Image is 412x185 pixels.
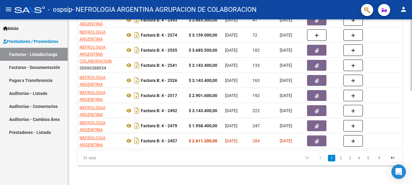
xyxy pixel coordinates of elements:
[337,155,344,161] a: 2
[141,63,177,68] strong: Factura B: 4 - 2541
[79,104,120,117] div: 30696388934
[252,78,260,83] span: 163
[328,155,335,161] a: 1
[189,33,217,37] strong: $ 3.159.000,00
[79,44,120,57] div: 30696388934
[391,164,406,179] div: Open Intercom Messenger
[3,38,58,45] span: Prestadores / Proveedores
[79,120,112,146] span: NEFROLOGIA ARGENTINA AGRUPACION DE COLABORACION
[280,78,292,83] span: [DATE]
[133,76,141,85] i: Descargar documento
[79,89,120,102] div: 30696388934
[327,153,336,163] li: page 1
[252,123,260,128] span: 247
[189,63,217,68] strong: $ 3.143.400,00
[79,119,120,132] div: 30696388934
[252,18,257,22] span: 41
[141,33,177,37] strong: Factura B: 4 - 2574
[141,18,177,22] strong: Factura B: 4 - 2593
[141,138,177,143] strong: Factura B: 4 - 2457
[280,48,292,53] span: [DATE]
[280,93,292,98] span: [DATE]
[363,153,373,163] li: page 5
[336,153,345,163] li: page 2
[141,93,177,98] strong: Factura B: 4 - 2517
[141,108,177,113] strong: Factura B: 4 - 2492
[79,38,112,63] span: NEFROLOGIA ARGENTINA AGRUPACION DE COLABORACION
[189,48,217,53] strong: $ 3.685.500,00
[79,135,120,147] div: 30696388934
[133,30,141,40] i: Descargar documento
[133,45,141,55] i: Descargar documento
[280,123,292,128] span: [DATE]
[400,6,407,13] mat-icon: person
[252,108,260,113] span: 222
[133,15,141,25] i: Descargar documento
[355,155,363,161] a: 4
[133,121,141,131] i: Descargar documento
[252,93,260,98] span: 192
[141,48,177,53] strong: Factura B: 4 - 2555
[280,33,292,37] span: [DATE]
[79,29,120,41] div: 30696388934
[225,48,238,53] span: [DATE]
[79,45,112,70] span: NEFROLOGIA ARGENTINA AGRUPACION DE COLABORACION
[354,153,363,163] li: page 4
[78,151,142,166] div: 51 total
[345,153,354,163] li: page 3
[189,123,217,128] strong: $ 1.958.400,00
[141,123,177,128] strong: Factura B: 4 - 2479
[141,78,177,83] strong: Factura B: 4 - 2526
[346,155,353,161] a: 3
[364,155,372,161] a: 5
[79,74,120,87] div: 30696388934
[301,155,313,161] a: go to first page
[225,78,238,83] span: [DATE]
[189,78,217,83] strong: $ 3.143.400,00
[3,25,19,32] span: Inicio
[79,135,112,161] span: NEFROLOGIA ARGENTINA AGRUPACION DE COLABORACION
[189,108,217,113] strong: $ 3.143.400,00
[280,138,292,143] span: [DATE]
[79,90,112,115] span: NEFROLOGIA ARGENTINA AGRUPACION DE COLABORACION
[225,108,238,113] span: [DATE]
[79,59,120,72] div: 30696388934
[252,138,260,143] span: 284
[252,33,257,37] span: 72
[280,63,292,68] span: [DATE]
[189,138,217,143] strong: $ 2.611.200,00
[225,63,238,68] span: [DATE]
[133,106,141,115] i: Descargar documento
[133,60,141,70] i: Descargar documento
[225,123,238,128] span: [DATE]
[133,91,141,100] i: Descargar documento
[280,108,292,113] span: [DATE]
[225,18,238,22] span: [DATE]
[79,75,112,100] span: NEFROLOGIA ARGENTINA AGRUPACION DE COLABORACION
[225,33,238,37] span: [DATE]
[5,6,12,13] mat-icon: menu
[79,30,112,55] span: NEFROLOGIA ARGENTINA AGRUPACION DE COLABORACION
[133,136,141,146] i: Descargar documento
[225,93,238,98] span: [DATE]
[315,155,326,161] a: go to previous page
[252,48,260,53] span: 102
[79,105,112,131] span: NEFROLOGIA ARGENTINA AGRUPACION DE COLABORACION
[189,93,217,98] strong: $ 2.901.600,00
[280,18,292,22] span: [DATE]
[79,14,120,26] div: 30696388934
[252,63,260,68] span: 133
[373,155,385,161] a: go to next page
[189,18,217,22] strong: $ 3.685.500,00
[72,3,257,16] span: - NEFROLOGIA ARGENTINA AGRUPACION DE COLABORACION
[48,3,72,16] span: - ospsip
[387,155,398,161] a: go to last page
[225,138,238,143] span: [DATE]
